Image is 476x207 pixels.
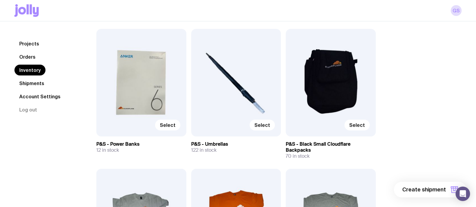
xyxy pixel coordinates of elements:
button: Log out [14,104,42,115]
a: GS [451,5,462,16]
button: Create shipment [394,182,466,197]
span: 12 in stock [96,147,119,153]
span: 122 in stock [191,147,216,153]
span: Select [349,122,365,128]
span: Create shipment [402,186,446,193]
a: Inventory [14,65,45,75]
span: 70 in stock [286,153,310,159]
div: Open Intercom Messenger [456,187,470,201]
a: Account Settings [14,91,65,102]
a: Orders [14,51,40,62]
span: Select [160,122,176,128]
a: Shipments [14,78,49,89]
span: Select [254,122,270,128]
a: Projects [14,38,44,49]
h3: P&S - Power Banks [96,141,186,147]
h3: P&S - Umbrellas [191,141,281,147]
h3: P&S - Black Small Cloudflare Backpacks [286,141,376,153]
